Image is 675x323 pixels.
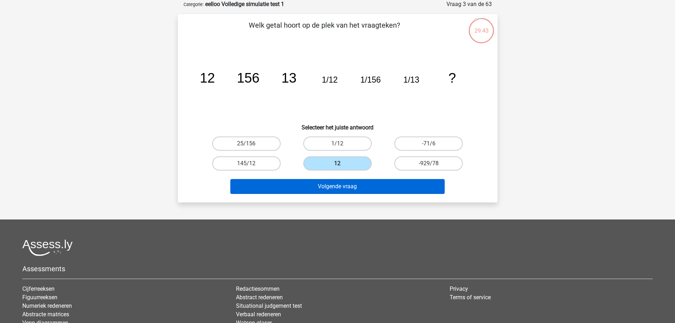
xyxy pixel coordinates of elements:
a: Terms of service [450,294,491,301]
label: -929/78 [394,156,463,171]
tspan: 13 [281,70,297,85]
tspan: ? [448,70,456,85]
tspan: 156 [237,70,259,85]
label: 1/12 [303,137,372,151]
a: Figuurreeksen [22,294,57,301]
tspan: 12 [199,70,215,85]
a: Privacy [450,285,468,292]
a: Redactiesommen [236,285,280,292]
label: -71/6 [394,137,463,151]
strong: eelloo Volledige simulatie test 1 [205,1,284,7]
label: 12 [303,156,372,171]
a: Abstracte matrices [22,311,69,318]
a: Verbaal redeneren [236,311,281,318]
div: 29:43 [468,17,495,35]
tspan: 1/13 [403,75,419,84]
h5: Assessments [22,264,653,273]
a: Abstract redeneren [236,294,283,301]
a: Numeriek redeneren [22,302,72,309]
h6: Selecteer het juiste antwoord [189,118,486,131]
a: Situational judgement test [236,302,302,309]
p: Welk getal hoort op de plek van het vraagteken? [189,20,460,41]
label: 25/156 [212,137,281,151]
button: Volgende vraag [230,179,445,194]
small: Categorie: [184,2,204,7]
tspan: 1/12 [322,75,338,84]
label: 145/12 [212,156,281,171]
a: Cijferreeksen [22,285,55,292]
tspan: 1/156 [360,75,381,84]
img: Assessly logo [22,239,73,256]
